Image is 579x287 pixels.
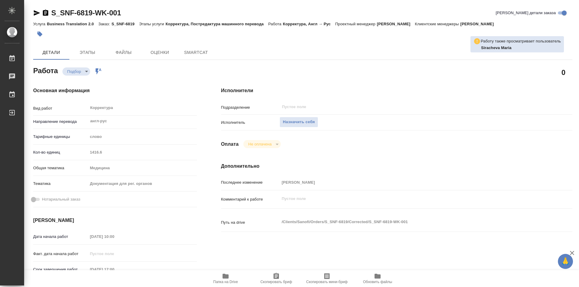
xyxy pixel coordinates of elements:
div: слово [88,132,197,142]
p: Путь на drive [221,220,280,226]
div: Документация для рег. органов [88,179,197,189]
span: Папка на Drive [213,280,238,284]
p: Дата начала работ [33,234,88,240]
p: Корректура, Постредактура машинного перевода [166,22,268,26]
p: Вид работ [33,105,88,111]
input: Пустое поле [88,232,141,241]
h2: 0 [562,67,565,77]
p: Исполнитель [221,120,280,126]
p: Тематика [33,181,88,187]
button: 🙏 [558,254,573,269]
button: Подбор [65,69,83,74]
h4: Исполнители [221,87,572,94]
h4: Дополнительно [221,163,572,170]
p: [PERSON_NAME] [377,22,415,26]
input: Пустое поле [280,178,543,187]
span: Детали [37,49,66,56]
button: Скопировать ссылку [42,9,49,17]
p: Работа [268,22,283,26]
p: Подразделение [221,105,280,111]
h4: Основная информация [33,87,197,94]
p: S_SNF-6819 [112,22,139,26]
p: [PERSON_NAME] [460,22,498,26]
textarea: /Clients/Sanofi/Orders/S_SNF-6819/Corrected/S_SNF-6819-WK-001 [280,217,543,227]
button: Скопировать мини-бриф [302,270,352,287]
p: Услуга [33,22,47,26]
a: S_SNF-6819-WK-001 [51,9,121,17]
p: Корректура, Англ → Рус [283,22,335,26]
button: Не оплачена [246,142,273,147]
p: Комментарий к работе [221,196,280,202]
span: Назначить себя [283,119,315,126]
div: Подбор [62,67,90,76]
p: Кол-во единиц [33,149,88,155]
span: Скопировать мини-бриф [306,280,347,284]
p: Общая тематика [33,165,88,171]
h4: Оплата [221,141,239,148]
input: Пустое поле [88,265,141,274]
span: Обновить файлы [363,280,392,284]
span: Этапы [73,49,102,56]
button: Добавить тэг [33,27,46,41]
span: SmartCat [182,49,210,56]
h2: Работа [33,65,58,76]
p: Срок завершения работ [33,267,88,273]
button: Папка на Drive [200,270,251,287]
button: Обновить файлы [352,270,403,287]
p: Этапы услуги [139,22,166,26]
span: Нотариальный заказ [42,196,80,202]
input: Пустое поле [88,249,141,258]
button: Скопировать бриф [251,270,302,287]
input: Пустое поле [88,148,197,157]
button: Назначить себя [280,117,318,127]
span: 🙏 [560,255,571,268]
span: [PERSON_NAME] детали заказа [496,10,556,16]
p: Проектный менеджер [335,22,377,26]
p: Последнее изменение [221,179,280,186]
input: Пустое поле [281,103,529,111]
span: Файлы [109,49,138,56]
p: Тарифные единицы [33,134,88,140]
div: Подбор [243,140,280,148]
p: Работу также просматривает пользователь [481,38,561,44]
p: Business Translation 2.0 [47,22,98,26]
span: Оценки [145,49,174,56]
p: Siracheva Maria [481,45,561,51]
p: Факт. дата начала работ [33,251,88,257]
button: Скопировать ссылку для ЯМессенджера [33,9,40,17]
span: Скопировать бриф [260,280,292,284]
div: Медицина [88,163,197,173]
p: Заказ: [98,22,111,26]
p: Клиентские менеджеры [415,22,460,26]
h4: [PERSON_NAME] [33,217,197,224]
p: Направление перевода [33,119,88,125]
